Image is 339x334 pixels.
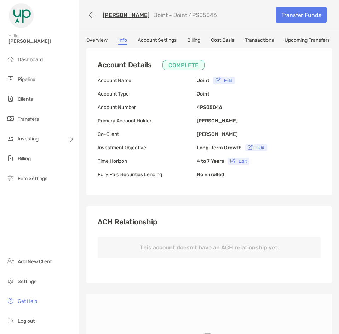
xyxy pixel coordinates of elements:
[197,77,209,83] b: Joint
[197,91,209,97] b: Joint
[6,174,15,182] img: firm-settings icon
[197,104,222,110] b: 4PS05046
[98,143,197,152] p: Investment Objective
[98,76,197,85] p: Account Name
[213,77,235,84] button: Edit
[6,75,15,83] img: pipeline icon
[98,237,321,258] p: This account doesn’t have an ACH relationship yet.
[98,130,197,139] p: Co-Client
[18,136,39,142] span: Investing
[197,118,238,124] b: [PERSON_NAME]
[154,12,217,18] p: Joint - Joint 4PS05046
[18,156,31,162] span: Billing
[98,218,321,226] h3: ACH Relationship
[276,7,327,23] a: Transfer Funds
[8,3,34,28] img: Zoe Logo
[197,158,224,164] b: 4 to 7 Years
[98,90,197,98] p: Account Type
[197,145,242,151] b: Long-Term Growth
[18,96,33,102] span: Clients
[103,12,150,18] a: [PERSON_NAME]
[211,37,234,45] a: Cost Basis
[18,259,52,265] span: Add New Client
[197,131,238,137] b: [PERSON_NAME]
[6,257,15,265] img: add_new_client icon
[6,154,15,162] img: billing icon
[98,116,197,125] p: Primary Account Holder
[18,76,35,82] span: Pipeline
[18,175,47,182] span: Firm Settings
[168,61,199,70] p: COMPLETE
[6,277,15,285] img: settings icon
[98,157,197,166] p: Time Horizon
[18,278,36,284] span: Settings
[98,60,205,70] h3: Account Details
[197,172,224,178] b: No Enrolled
[18,318,35,324] span: Log out
[285,37,330,45] a: Upcoming Transfers
[228,158,249,165] button: Edit
[18,57,43,63] span: Dashboard
[6,114,15,123] img: transfers icon
[6,55,15,63] img: dashboard icon
[8,38,75,44] span: [PERSON_NAME]!
[6,316,15,325] img: logout icon
[118,37,127,45] a: Info
[86,37,108,45] a: Overview
[6,296,15,305] img: get-help icon
[187,37,200,45] a: Billing
[138,37,177,45] a: Account Settings
[245,144,267,151] button: Edit
[98,170,197,179] p: Fully Paid Securities Lending
[98,103,197,112] p: Account Number
[18,298,37,304] span: Get Help
[18,116,39,122] span: Transfers
[6,94,15,103] img: clients icon
[245,37,274,45] a: Transactions
[6,134,15,143] img: investing icon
